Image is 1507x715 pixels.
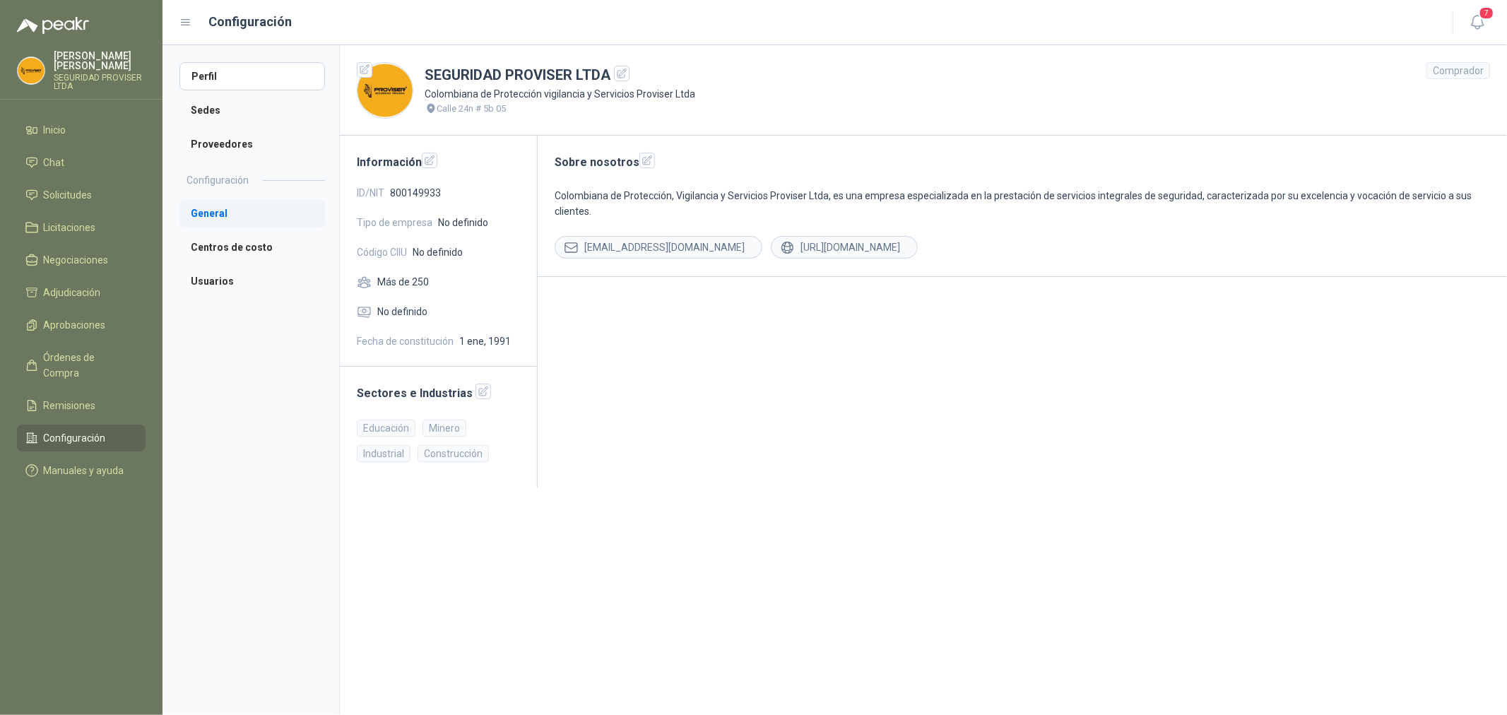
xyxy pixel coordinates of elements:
[44,398,96,413] span: Remisiones
[437,102,507,116] p: Calle 24n # 5b 05
[357,153,520,171] h2: Información
[555,236,762,259] div: [EMAIL_ADDRESS][DOMAIN_NAME]
[17,182,146,208] a: Solicitudes
[17,457,146,484] a: Manuales y ayuda
[17,214,146,241] a: Licitaciones
[179,199,325,227] a: General
[44,220,96,235] span: Licitaciones
[17,149,146,176] a: Chat
[17,117,146,143] a: Inicio
[17,17,89,34] img: Logo peakr
[422,420,466,437] div: Minero
[357,420,415,437] div: Educación
[179,267,325,295] a: Usuarios
[1479,6,1494,20] span: 7
[459,333,511,349] span: 1 ene, 1991
[357,384,520,402] h2: Sectores e Industrias
[377,304,427,319] span: No definido
[17,247,146,273] a: Negociaciones
[357,333,454,349] span: Fecha de constitución
[357,63,413,118] img: Company Logo
[179,96,325,124] a: Sedes
[179,62,325,90] a: Perfil
[1426,62,1490,79] div: Comprador
[179,130,325,158] a: Proveedores
[425,64,695,86] h1: SEGURIDAD PROVISER LTDA
[413,244,463,260] span: No definido
[425,86,695,102] p: Colombiana de Protección vigilancia y Servicios Proviser Ltda
[771,236,918,259] div: [URL][DOMAIN_NAME]
[555,188,1490,219] p: Colombiana de Protección, Vigilancia y Servicios Proviser Ltda, es una empresa especializada en l...
[17,279,146,306] a: Adjudicación
[357,445,410,462] div: Industrial
[187,172,249,188] h2: Configuración
[54,73,146,90] p: SEGURIDAD PROVISER LTDA
[44,122,66,138] span: Inicio
[209,12,292,32] h1: Configuración
[438,215,488,230] span: No definido
[418,445,489,462] div: Construcción
[17,425,146,451] a: Configuración
[44,187,93,203] span: Solicitudes
[357,244,407,260] span: Código CIIU
[54,51,146,71] p: [PERSON_NAME] [PERSON_NAME]
[44,252,109,268] span: Negociaciones
[17,344,146,386] a: Órdenes de Compra
[357,185,384,201] span: ID/NIT
[1465,10,1490,35] button: 7
[179,233,325,261] a: Centros de costo
[17,312,146,338] a: Aprobaciones
[357,215,432,230] span: Tipo de empresa
[44,430,106,446] span: Configuración
[555,153,1490,171] h2: Sobre nosotros
[44,463,124,478] span: Manuales y ayuda
[44,317,106,333] span: Aprobaciones
[18,57,45,84] img: Company Logo
[390,185,441,201] span: 800149933
[377,274,429,290] span: Más de 250
[44,155,65,170] span: Chat
[17,392,146,419] a: Remisiones
[44,350,132,381] span: Órdenes de Compra
[44,285,101,300] span: Adjudicación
